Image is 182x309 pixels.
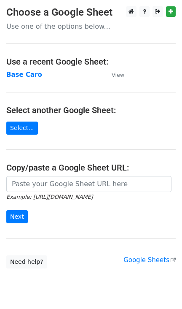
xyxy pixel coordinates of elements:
a: Google Sheets [123,256,176,264]
h4: Copy/paste a Google Sheet URL: [6,163,176,173]
input: Paste your Google Sheet URL here [6,176,171,192]
a: Select... [6,122,38,135]
h4: Select another Google Sheet: [6,105,176,115]
p: Use one of the options below... [6,22,176,31]
h3: Choose a Google Sheet [6,6,176,19]
input: Next [6,210,28,223]
a: Need help? [6,255,47,268]
h4: Use a recent Google Sheet: [6,57,176,67]
small: Example: [URL][DOMAIN_NAME] [6,194,93,200]
a: View [103,71,124,79]
a: Base Caro [6,71,42,79]
small: View [112,72,124,78]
